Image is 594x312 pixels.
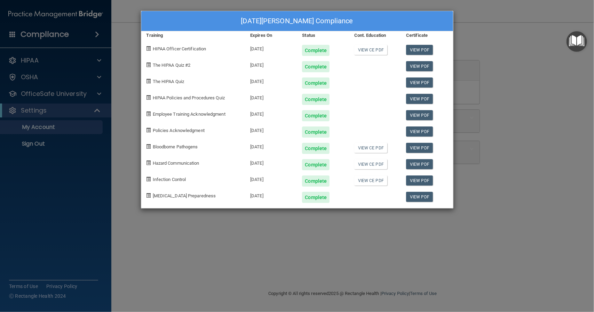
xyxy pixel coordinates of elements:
div: [DATE] [245,89,297,105]
div: Complete [302,61,330,72]
button: Open Resource Center [567,31,587,52]
a: View PDF [406,159,433,169]
span: Bloodborne Pathogens [153,144,198,149]
div: [DATE][PERSON_NAME] Compliance [141,11,453,31]
div: [DATE] [245,105,297,121]
div: [DATE] [245,187,297,203]
div: Complete [302,110,330,121]
a: View PDF [406,45,433,55]
span: Employee Training Acknowledgment [153,112,225,117]
a: View PDF [406,110,433,120]
a: View PDF [406,61,433,71]
div: Cont. Education [349,31,401,40]
span: HIPAA Policies and Procedures Quiz [153,95,225,100]
span: Infection Control [153,177,186,182]
div: Complete [302,175,330,187]
span: The HIPAA Quiz #2 [153,63,191,68]
a: View CE PDF [354,143,387,153]
div: [DATE] [245,154,297,170]
span: Policies Acknowledgment [153,128,205,133]
div: Complete [302,159,330,170]
a: View PDF [406,192,433,202]
div: Complete [302,126,330,138]
span: HIPAA Officer Certification [153,46,206,51]
a: View PDF [406,126,433,137]
a: View PDF [406,77,433,88]
a: View CE PDF [354,175,387,186]
a: View CE PDF [354,45,387,55]
a: View CE PDF [354,159,387,169]
div: Status [297,31,349,40]
div: Certificate [401,31,453,40]
div: Expires On [245,31,297,40]
span: The HIPAA Quiz [153,79,184,84]
a: View PDF [406,94,433,104]
a: View PDF [406,175,433,186]
a: View PDF [406,143,433,153]
div: [DATE] [245,138,297,154]
div: Complete [302,45,330,56]
div: Complete [302,77,330,89]
div: [DATE] [245,56,297,72]
div: Training [141,31,245,40]
div: Complete [302,94,330,105]
div: [DATE] [245,72,297,89]
div: [DATE] [245,40,297,56]
div: [DATE] [245,170,297,187]
span: [MEDICAL_DATA] Preparedness [153,193,216,198]
div: Complete [302,192,330,203]
span: Hazard Communication [153,161,199,166]
div: Complete [302,143,330,154]
div: [DATE] [245,121,297,138]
